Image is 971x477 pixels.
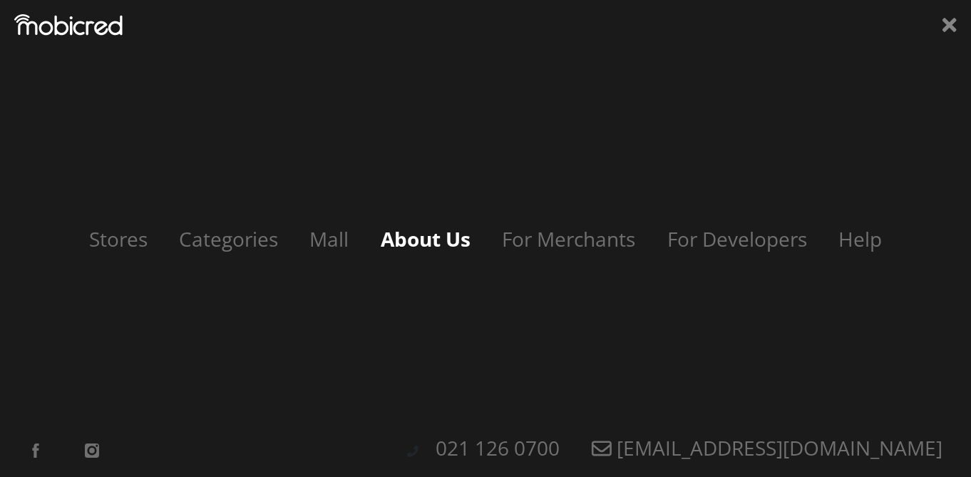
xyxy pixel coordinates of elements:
a: For Merchants [488,225,649,252]
a: For Developers [653,225,821,252]
img: Mobicred [14,14,123,36]
a: Mall [296,225,364,252]
a: About Us [366,225,485,252]
a: Categories [165,225,292,252]
a: [EMAIL_ADDRESS][DOMAIN_NAME] [577,434,957,461]
a: Help [824,225,896,252]
a: 021 126 0700 [422,434,575,461]
a: Stores [75,225,162,252]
